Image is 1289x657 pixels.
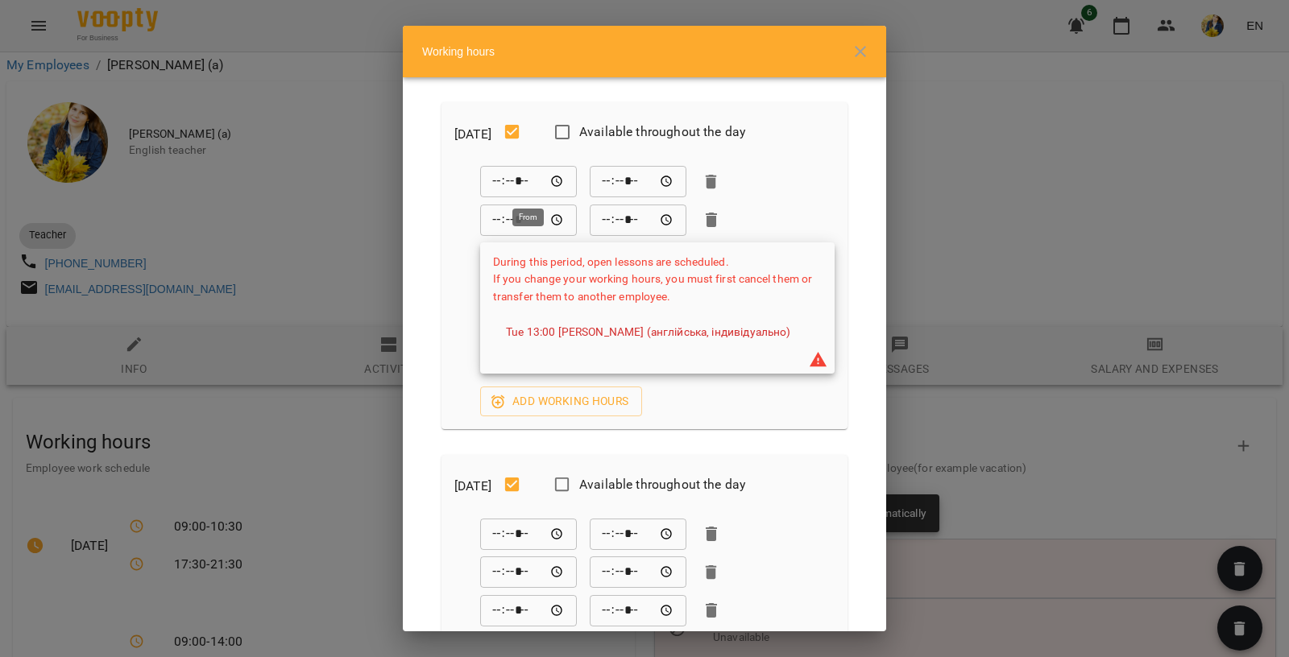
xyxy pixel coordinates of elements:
[480,594,577,626] div: From
[590,556,686,589] div: To
[480,386,642,415] button: Add working hours
[480,518,577,550] div: From
[506,324,791,341] a: Tue 13:00 [PERSON_NAME] (англійська, індивідуально)
[454,475,491,498] h6: [DATE]
[699,522,723,546] button: Delete
[590,204,686,236] div: To
[699,560,723,585] button: Delete
[590,518,686,550] div: To
[403,26,886,77] div: Working hours
[590,594,686,626] div: To
[699,598,723,622] button: Delete
[480,556,577,589] div: From
[493,391,629,411] span: Add working hours
[579,475,745,494] span: Available throughout the day
[699,170,723,194] button: Delete
[590,166,686,198] div: To
[493,255,812,303] span: During this period, open lessons are scheduled. If you change your working hours, you must first ...
[454,123,491,146] h6: [DATE]
[579,122,745,142] span: Available throughout the day
[699,208,723,232] button: Delete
